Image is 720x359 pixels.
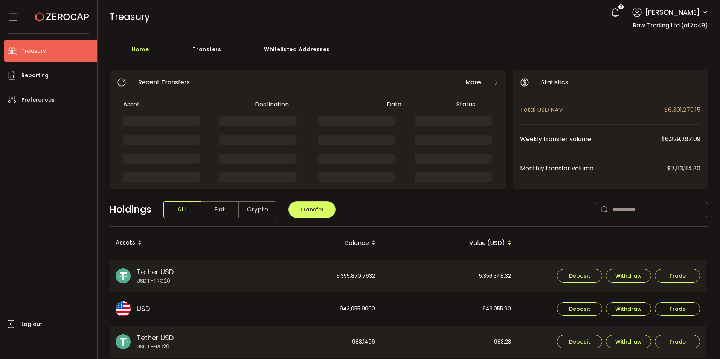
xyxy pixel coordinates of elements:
div: Asset [117,100,249,109]
span: Total USD NAV [520,105,664,114]
div: 943,055.9000 [246,292,381,326]
div: Home [110,42,171,64]
span: USD [137,304,150,314]
span: Crypto [239,201,276,218]
span: Recent Transfers [138,78,190,87]
span: $6,229,267.09 [661,134,700,144]
span: [PERSON_NAME] [645,7,700,17]
span: $7,113,114.30 [667,164,700,173]
span: Trade [669,306,686,312]
span: Statistics [541,78,568,87]
span: Trade [669,339,686,344]
img: usdt_portfolio.svg [116,268,131,283]
span: USDT-TRC20 [137,277,174,285]
div: Status [450,100,497,109]
span: Withdraw [615,306,642,312]
button: Trade [655,335,700,348]
span: Trade [669,273,686,278]
span: Withdraw [615,273,642,278]
span: 3 [620,4,622,9]
span: Reporting [21,70,49,81]
img: usdt_portfolio.svg [116,334,131,349]
iframe: Chat Widget [682,323,720,359]
div: 5,356,348.32 [382,260,517,292]
div: 983.23 [382,326,517,358]
div: 5,355,870.7632 [246,260,381,292]
button: Withdraw [606,335,651,348]
button: Withdraw [606,302,651,316]
span: Deposit [569,339,590,344]
span: ALL [163,201,201,218]
button: Deposit [557,302,602,316]
div: Assets [110,237,246,249]
span: Weekly transfer volume [520,134,661,144]
span: Tether USD [137,333,174,343]
span: Transfer [300,206,324,213]
span: Withdraw [615,339,642,344]
button: Withdraw [606,269,651,283]
span: Raw Trading Ltd (af7c49) [633,21,708,30]
span: Fiat [201,201,239,218]
div: Transfers [171,42,243,64]
div: Value (USD) [382,237,518,249]
div: Destination [249,100,381,109]
span: Treasury [21,46,46,56]
span: Deposit [569,273,590,278]
div: 943,055.90 [382,292,517,326]
span: Tether USD [137,267,174,277]
button: Trade [655,269,700,283]
div: Whitelisted Addresses [243,42,351,64]
div: Balance [246,237,382,249]
span: Holdings [110,202,151,217]
button: Transfer [288,201,336,218]
button: Deposit [557,269,602,283]
button: Deposit [557,335,602,348]
span: Monthly transfer volume [520,164,667,173]
span: More [465,78,481,87]
div: 983.1496 [246,326,381,358]
button: Trade [655,302,700,316]
span: Log out [21,319,42,330]
span: USDT-ERC20 [137,343,174,351]
img: usd_portfolio.svg [116,301,131,316]
div: Date [381,100,450,109]
span: Deposit [569,306,590,312]
span: $6,301,279.15 [664,105,700,114]
span: Treasury [110,10,150,23]
span: Preferences [21,94,55,105]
